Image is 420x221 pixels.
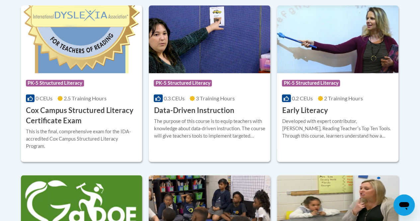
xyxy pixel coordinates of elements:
iframe: Button to launch messaging window [393,194,415,216]
span: 2 Training Hours [324,95,363,101]
img: Course Logo [21,5,142,73]
span: 0.3 CEUs [164,95,185,101]
span: PK-5 Structured Literacy [154,80,212,86]
h3: Cox Campus Structured Literacy Certificate Exam [26,105,137,126]
div: This is the final, comprehensive exam for the IDA-accredited Cox Campus Structured Literacy Program. [26,128,137,150]
span: 3 Training Hours [196,95,235,101]
h3: Early Literacy [282,105,328,116]
span: PK-5 Structured Literacy [282,80,340,86]
a: Course LogoPK-5 Structured Literacy0.2 CEUs2 Training Hours Early LiteracyDeveloped with expert c... [277,5,398,162]
img: Course Logo [149,5,270,73]
div: Developed with expert contributor, [PERSON_NAME], Reading Teacherʹs Top Ten Tools. Through this c... [282,118,393,140]
a: Course LogoPK-5 Structured Literacy0 CEUs2.5 Training Hours Cox Campus Structured Literacy Certif... [21,5,142,162]
span: PK-5 Structured Literacy [26,80,84,86]
h3: Data-Driven Instruction [154,105,234,116]
img: Course Logo [277,5,398,73]
a: Course LogoPK-5 Structured Literacy0.3 CEUs3 Training Hours Data-Driven InstructionThe purpose of... [149,5,270,162]
div: The purpose of this course is to equip teachers with knowledge about data-driven instruction. The... [154,118,265,140]
span: 0 CEUs [36,95,52,101]
span: 0.2 CEUs [292,95,313,101]
span: 2.5 Training Hours [64,95,107,101]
